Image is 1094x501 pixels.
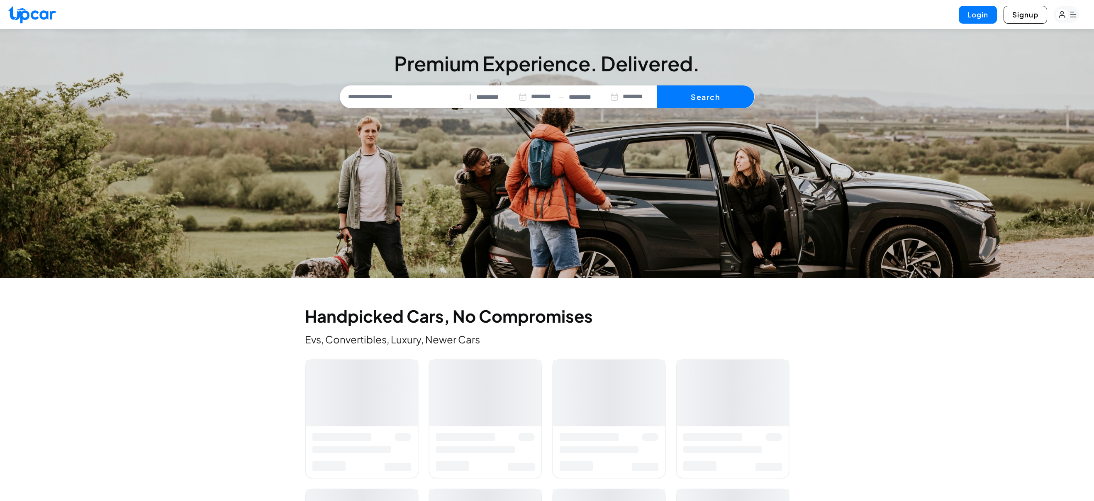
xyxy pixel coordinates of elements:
button: Login [959,6,997,24]
h3: Premium Experience. Delivered. [340,51,755,75]
img: Upcar Logo [8,6,56,24]
button: Signup [1004,6,1047,24]
span: — [558,92,564,102]
h2: Handpicked Cars, No Compromises [305,308,789,324]
span: | [469,92,471,102]
button: Search [657,85,754,109]
p: Evs, Convertibles, Luxury, Newer Cars [305,333,789,346]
